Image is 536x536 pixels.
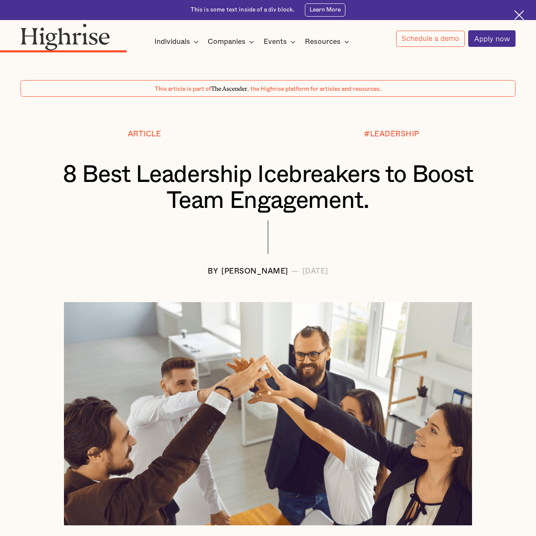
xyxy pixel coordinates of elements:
div: Companies [208,37,246,47]
div: Individuals [154,37,190,47]
span: The Ascender [211,84,247,91]
img: Team engaging in fun activities to build connections and ease into leadership discussions. [64,302,472,525]
img: Cross icon [514,10,524,20]
div: Events [264,37,287,47]
div: #LEADERSHIP [364,130,419,138]
div: Individuals [154,37,201,47]
div: Companies [208,37,257,47]
a: Apply now [468,30,516,47]
div: Events [264,37,298,47]
a: Learn More [305,3,345,16]
img: Highrise logo [20,23,110,50]
div: This is some text inside of a div block. [191,6,295,14]
div: Resources [305,37,352,47]
div: [PERSON_NAME] [221,267,288,275]
div: BY [208,267,218,275]
div: Article [128,130,161,138]
div: — [291,267,299,275]
div: Resources [305,37,341,47]
h1: 8 Best Leadership Icebreakers to Boost Team Engagement. [41,162,495,214]
a: Schedule a demo [396,31,465,47]
span: , the Highrise platform for articles and resources. [247,86,381,92]
span: This article is part of [155,86,211,92]
div: [DATE] [302,267,328,275]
